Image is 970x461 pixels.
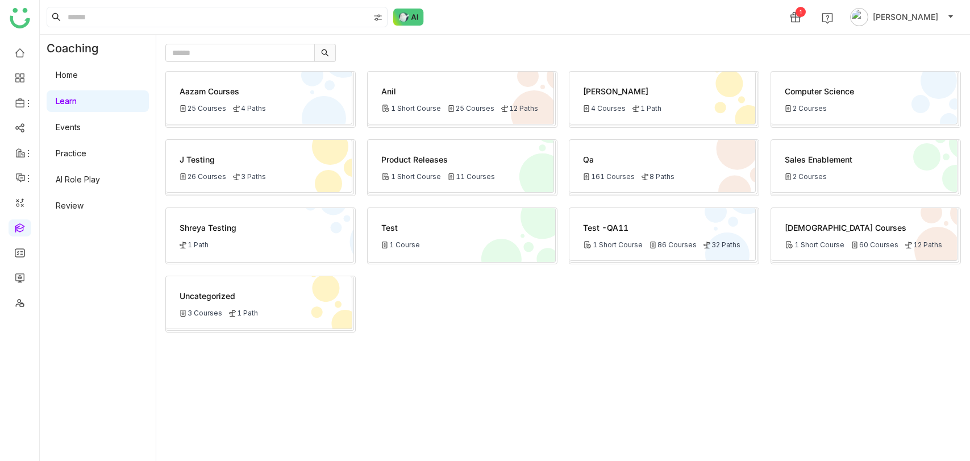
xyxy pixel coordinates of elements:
div: Shreya testing [180,222,340,234]
div: 12 Paths [501,104,538,113]
img: Short Course [381,172,390,181]
div: 1 Path [180,240,209,249]
img: avatar [850,8,868,26]
div: 1 Course [381,240,420,249]
a: Learn [56,96,77,106]
img: search-type.svg [373,13,382,22]
div: 1 Path [632,104,661,113]
div: Test -QA11 [583,222,742,234]
div: 4 Paths [233,104,266,113]
div: Anil [381,85,540,97]
div: 25 Courses [448,104,494,113]
div: 161 Courses [583,172,635,181]
div: test [381,222,542,234]
div: 26 Courses [180,172,226,181]
img: ask-buddy-normal.svg [393,9,424,26]
div: Qa [583,153,742,165]
div: Coaching [40,35,115,62]
span: [PERSON_NAME] [873,11,938,23]
div: 1 [796,7,806,17]
div: Computer Science [785,85,943,97]
img: logo [10,8,30,28]
a: Events [56,122,81,132]
div: 60 Courses [851,240,898,249]
div: j testing [180,153,338,165]
div: 2 Courses [785,104,827,113]
div: 1 Short Course [381,172,441,181]
img: help.svg [822,13,833,24]
div: Uncategorized [180,290,338,302]
img: Short Course [381,104,390,113]
div: Sales Enablement [785,153,943,165]
div: Aazam Courses [180,85,338,97]
div: 2 Courses [785,172,827,181]
div: 1 Short Course [785,240,844,249]
button: [PERSON_NAME] [848,8,956,26]
img: Short Course [785,240,793,249]
div: 25 Courses [180,104,226,113]
div: 3 Paths [233,172,266,181]
div: 11 Courses [448,172,495,181]
div: 1 Short Course [381,104,441,113]
a: Practice [56,148,86,158]
div: [DEMOGRAPHIC_DATA] Courses [785,222,943,234]
div: Product Releases [381,153,540,165]
div: [PERSON_NAME] [583,85,742,97]
div: 3 Courses [180,309,222,317]
img: Short Course [583,240,592,249]
div: 1 Path [229,309,258,317]
div: 1 Short Course [583,240,643,249]
a: AI Role Play [56,175,100,184]
div: 86 Courses [650,240,697,249]
div: 8 Paths [642,172,675,181]
div: 32 Paths [703,240,740,249]
a: Review [56,201,84,210]
div: 12 Paths [905,240,942,249]
div: 4 Courses [583,104,626,113]
a: Home [56,70,78,80]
